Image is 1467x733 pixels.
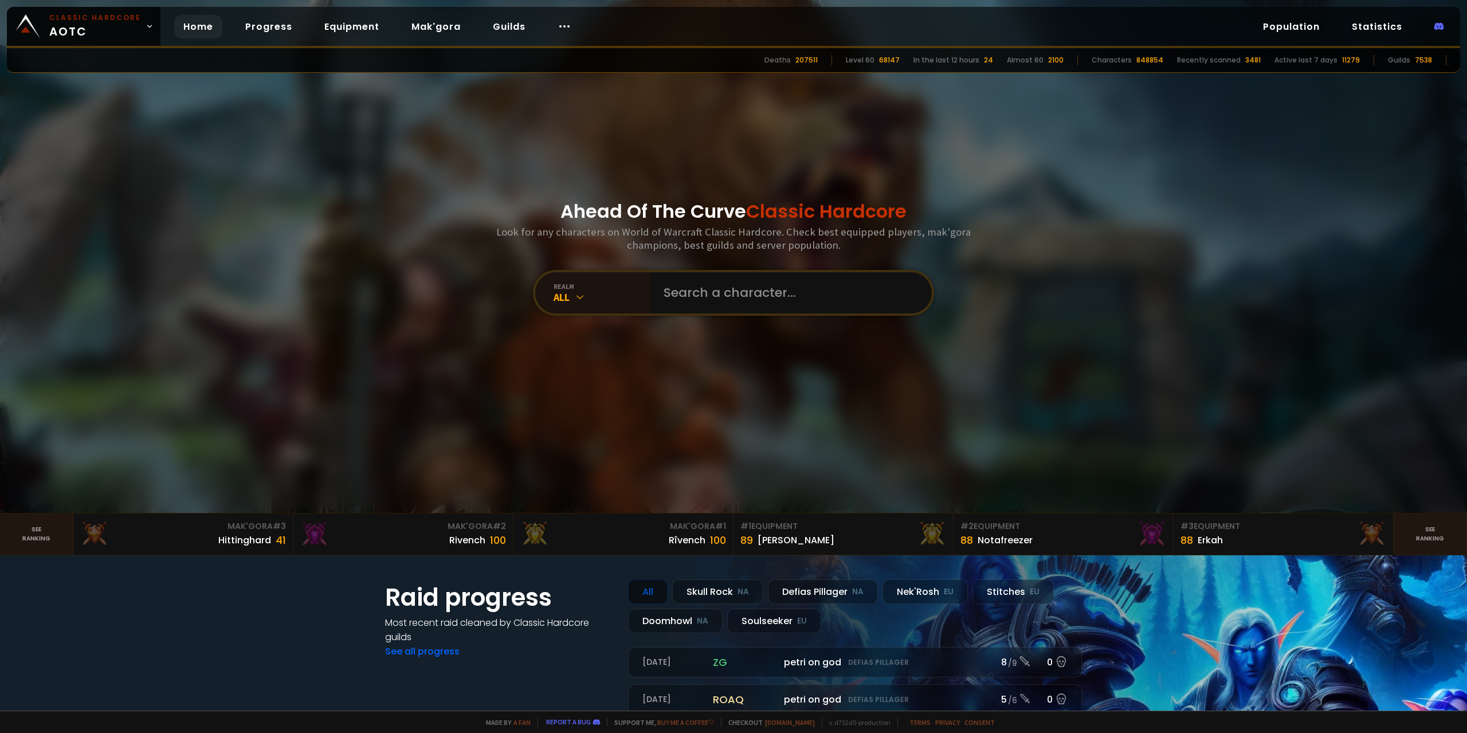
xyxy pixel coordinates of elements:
a: Home [174,15,222,38]
div: 100 [490,532,506,548]
div: All [554,291,650,304]
h4: Most recent raid cleaned by Classic Hardcore guilds [385,616,614,644]
h3: Look for any characters on World of Warcraft Classic Hardcore. Check best equipped players, mak'g... [492,225,975,252]
span: AOTC [49,13,141,40]
div: 848854 [1136,55,1163,65]
div: Notafreezer [978,533,1033,547]
a: #3Equipment88Erkah [1174,514,1394,555]
a: Mak'Gora#3Hittinghard41 [73,514,293,555]
div: 100 [710,532,726,548]
small: NA [852,586,864,598]
a: Consent [964,718,995,727]
span: Classic Hardcore [746,198,907,224]
span: # 2 [960,520,974,532]
a: Statistics [1343,15,1411,38]
small: EU [944,586,954,598]
a: #1Equipment89[PERSON_NAME] [733,514,954,555]
div: Nek'Rosh [882,579,968,604]
a: Mak'gora [402,15,470,38]
div: Level 60 [846,55,874,65]
div: Rîvench [669,533,705,547]
div: Skull Rock [672,579,763,604]
span: # 1 [740,520,751,532]
span: # 2 [493,520,506,532]
a: See all progress [385,645,460,658]
div: Hittinghard [218,533,271,547]
div: Defias Pillager [768,579,878,604]
a: a fan [513,718,531,727]
a: #2Equipment88Notafreezer [954,514,1174,555]
small: NA [697,616,708,627]
span: Support me, [607,718,714,727]
small: EU [797,616,807,627]
a: Report a bug [546,718,591,726]
span: # 3 [1180,520,1194,532]
span: # 3 [273,520,286,532]
div: Stitches [972,579,1054,604]
div: In the last 12 hours [913,55,979,65]
div: 41 [276,532,286,548]
span: Made by [479,718,531,727]
span: Checkout [721,718,815,727]
a: Mak'Gora#1Rîvench100 [513,514,733,555]
div: Equipment [740,520,946,532]
a: Buy me a coffee [657,718,714,727]
a: [DATE]zgpetri on godDefias Pillager8 /90 [628,647,1082,677]
div: All [628,579,668,604]
small: NA [738,586,749,598]
div: 11279 [1342,55,1360,65]
div: Almost 60 [1007,55,1044,65]
span: # 1 [715,520,726,532]
a: Seeranking [1394,514,1467,555]
div: 89 [740,532,753,548]
div: Deaths [764,55,791,65]
div: 24 [984,55,993,65]
div: Erkah [1198,533,1223,547]
a: Classic HardcoreAOTC [7,7,160,46]
small: EU [1030,586,1040,598]
div: Recently scanned [1177,55,1241,65]
a: Guilds [484,15,535,38]
input: Search a character... [657,272,918,313]
small: Classic Hardcore [49,13,141,23]
div: Characters [1092,55,1132,65]
a: [DOMAIN_NAME] [765,718,815,727]
div: Soulseeker [727,609,821,633]
div: realm [554,282,650,291]
span: v. d752d5 - production [822,718,891,727]
div: 2100 [1048,55,1064,65]
div: Mak'Gora [300,520,506,532]
div: Equipment [1180,520,1386,532]
h1: Ahead Of The Curve [560,198,907,225]
div: Doomhowl [628,609,723,633]
div: Active last 7 days [1274,55,1337,65]
div: 207511 [795,55,818,65]
div: Mak'Gora [80,520,286,532]
a: Progress [236,15,301,38]
div: Rivench [449,533,485,547]
div: Guilds [1388,55,1410,65]
a: Equipment [315,15,389,38]
a: Population [1254,15,1329,38]
div: 3481 [1245,55,1261,65]
div: 68147 [879,55,900,65]
div: 7538 [1415,55,1432,65]
div: 88 [1180,532,1193,548]
a: Privacy [935,718,960,727]
h1: Raid progress [385,579,614,616]
a: Terms [909,718,931,727]
div: Mak'Gora [520,520,726,532]
a: [DATE]roaqpetri on godDefias Pillager5 /60 [628,684,1082,715]
div: Equipment [960,520,1166,532]
div: [PERSON_NAME] [758,533,834,547]
a: Mak'Gora#2Rivench100 [293,514,513,555]
div: 88 [960,532,973,548]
